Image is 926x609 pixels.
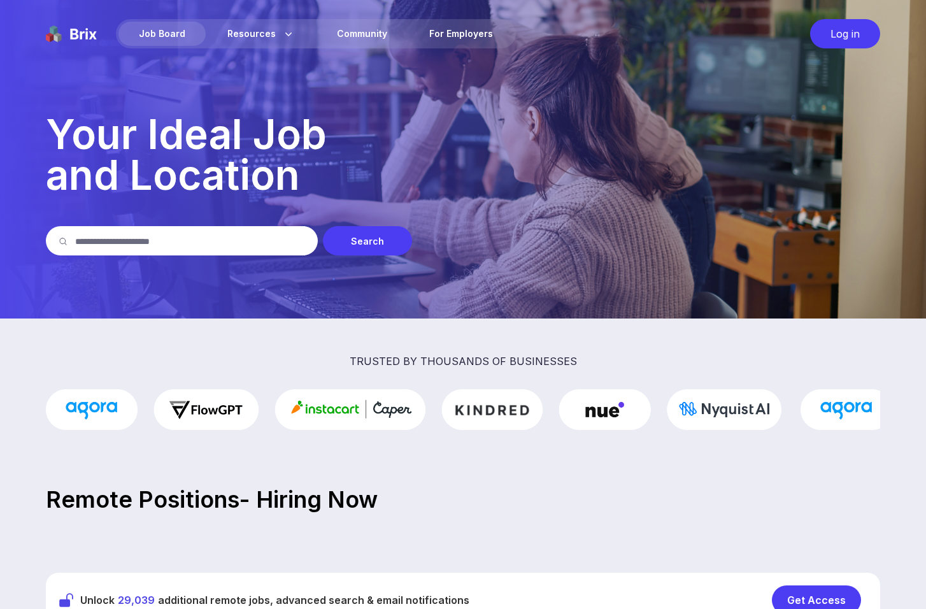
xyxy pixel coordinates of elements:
[317,22,408,46] a: Community
[810,19,880,48] div: Log in
[118,22,206,46] div: Job Board
[409,22,513,46] a: For Employers
[207,22,315,46] div: Resources
[323,226,412,255] div: Search
[46,114,880,196] p: Your Ideal Job and Location
[80,592,469,608] span: Unlock additional remote jobs, advanced search & email notifications
[804,19,880,48] a: Log in
[118,594,155,606] span: 29,039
